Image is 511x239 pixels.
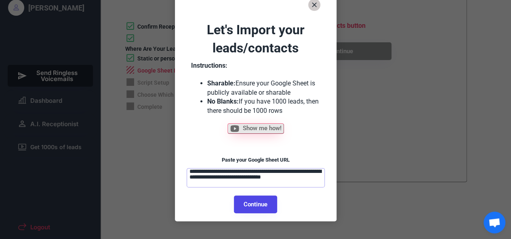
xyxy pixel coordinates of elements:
[243,125,282,131] span: Show me how!
[207,98,239,105] strong: No Blanks:
[207,79,320,97] li: Ensure your Google Sheet is publicly available or sharable
[191,62,227,69] strong: Instructions:
[207,79,236,87] strong: Sharable:
[207,22,308,56] font: Let's Import your leads/contacts
[222,157,290,163] font: Paste your Google Sheet URL
[207,97,320,115] li: If you have 1000 leads, then there should be 1000 rows
[484,212,505,233] div: Open chat
[227,123,284,134] button: Show me how!
[234,195,277,213] button: Continue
